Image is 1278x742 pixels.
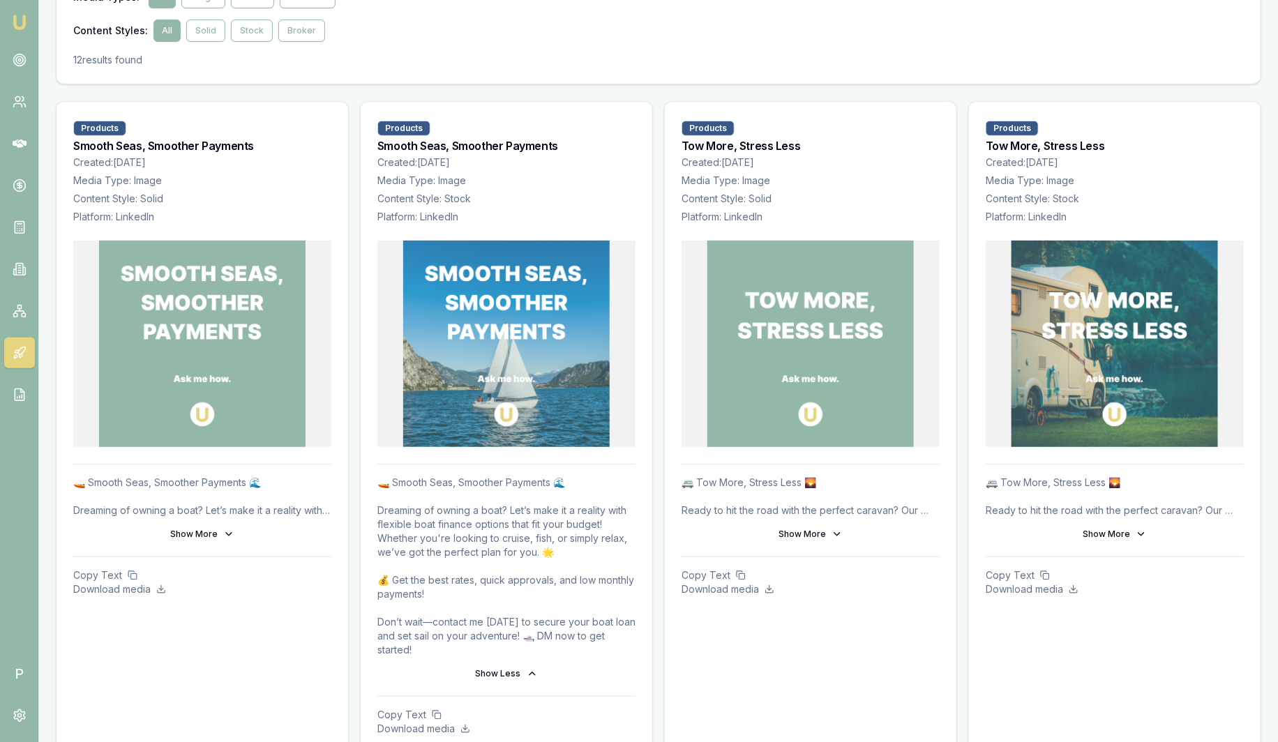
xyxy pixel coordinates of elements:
button: All [153,20,181,42]
p: Download media [986,582,1244,596]
div: Products [986,121,1039,136]
button: Show More [682,523,940,545]
h3: Tow More, Stress Less [986,140,1244,151]
img: emu-icon-u.png [11,14,28,31]
span: Content Styles : [73,24,148,38]
img: Tow More, Stress Less [1012,241,1218,447]
h3: Smooth Seas, Smoother Payments [377,140,636,151]
button: Broker [278,20,325,42]
div: Products [377,121,430,136]
p: 🚤 Smooth Seas, Smoother Payments 🌊 Dreaming of owning a boat? Let’s make it a reality with flexib... [73,476,331,517]
h3: Tow More, Stress Less [682,140,940,151]
p: Media Type: Image [682,174,940,188]
div: Products [73,121,126,136]
p: 🚤 Smooth Seas, Smoother Payments 🌊 Dreaming of owning a boat? Let’s make it a reality with flexib... [377,476,636,657]
p: Copy Text [73,568,331,582]
button: Stock [231,20,273,42]
p: Copy Text [682,568,940,582]
p: Created: [DATE] [986,156,1244,169]
button: Solid [186,20,225,42]
p: Platform: LinkedIn [682,210,940,224]
p: Content Style: Solid [682,192,940,206]
p: Content Style: Solid [73,192,331,206]
p: Platform: LinkedIn [73,210,331,224]
button: Show More [986,523,1244,545]
span: P [4,658,35,689]
button: Show More [73,523,331,545]
p: Created: [DATE] [73,156,331,169]
p: Content Style: Stock [377,192,636,206]
p: Copy Text [986,568,1244,582]
p: Media Type: Image [986,174,1244,188]
img: Tow More, Stress Less [707,241,914,447]
img: Smooth Seas, Smoother Payments [99,241,306,447]
p: Content Style: Stock [986,192,1244,206]
p: Platform: LinkedIn [377,210,636,224]
p: 🚐 Tow More, Stress Less 🌄 Ready to hit the road with the perfect caravan? Our flexible caravan fi... [986,476,1244,517]
img: Smooth Seas, Smoother Payments [403,241,610,447]
p: Copy Text [377,708,636,722]
p: Created: [DATE] [682,156,940,169]
div: Products [682,121,735,136]
p: Platform: LinkedIn [986,210,1244,224]
button: Show Less [377,662,636,685]
p: Created: [DATE] [377,156,636,169]
p: Media Type: Image [377,174,636,188]
p: Media Type: Image [73,174,331,188]
h3: Smooth Seas, Smoother Payments [73,140,331,151]
p: Download media [682,582,940,596]
p: Download media [377,722,636,736]
p: 🚐 Tow More, Stress Less 🌄 Ready to hit the road with the perfect caravan? Our flexible caravan fi... [682,476,940,517]
p: 12 results found [73,53,1244,67]
p: Download media [73,582,331,596]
